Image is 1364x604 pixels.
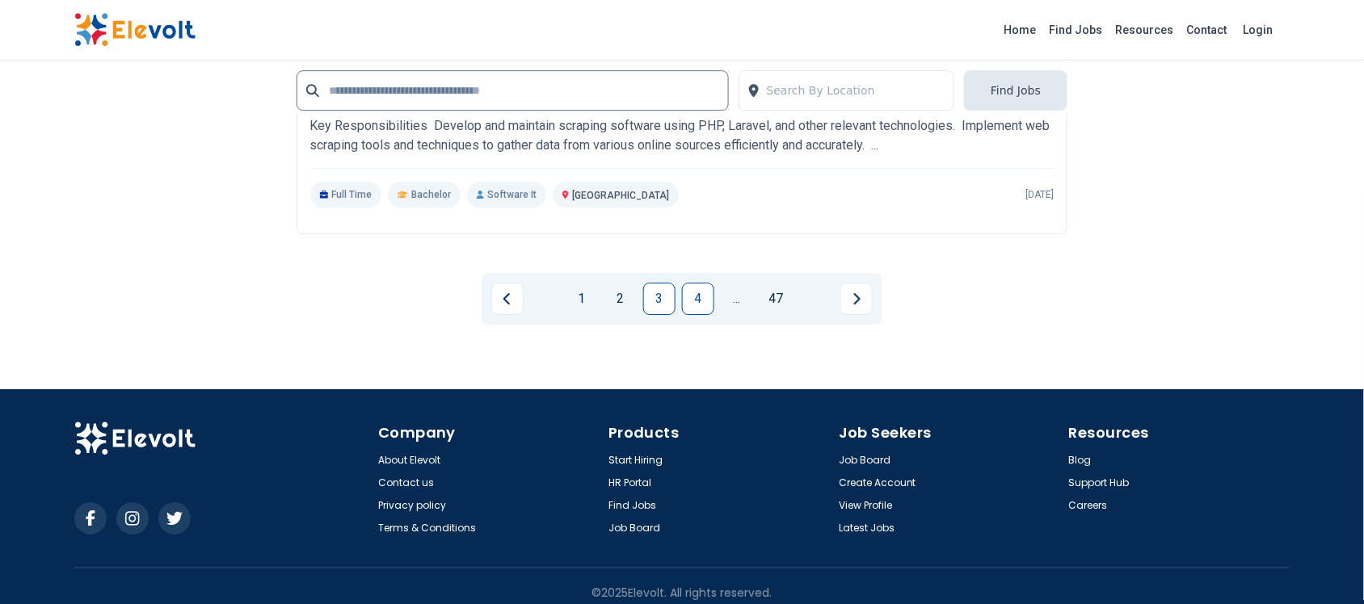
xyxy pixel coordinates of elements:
p: © 2025 Elevolt. All rights reserved. [592,585,773,601]
ul: Pagination [491,283,873,315]
a: Contact [1181,17,1234,43]
a: Careers [1069,499,1108,512]
h4: Job Seekers [839,422,1059,444]
button: Find Jobs [964,70,1067,111]
h4: Products [608,422,829,444]
p: Full Time [310,182,382,208]
a: Environmental Resource Management ERMSenior Web Scraping Developer (Mid Senior Level)Environmenta... [310,66,1055,208]
a: Page 2 [604,283,637,315]
p: Key Responsibilities Develop and maintain scraping software using PHP, Laravel, and other relevan... [310,116,1055,155]
a: Blog [1069,454,1092,467]
a: Jump forward [721,283,753,315]
iframe: Chat Widget [1283,526,1364,604]
a: View Profile [839,499,892,512]
p: [DATE] [1025,188,1054,201]
a: Home [998,17,1043,43]
a: Previous page [491,283,524,315]
a: About Elevolt [378,454,440,467]
a: Login [1234,14,1283,46]
a: Job Board [608,522,660,535]
a: Page 47 [760,283,792,315]
h4: Resources [1069,422,1290,444]
a: Create Account [839,476,916,489]
a: Support Hub [1069,476,1130,489]
a: Find Jobs [1043,17,1109,43]
p: Software It [467,182,546,208]
a: Find Jobs [608,499,656,512]
a: Page 1 [566,283,598,315]
a: Next page [840,283,873,315]
a: Page 4 [682,283,714,315]
a: Start Hiring [608,454,663,467]
a: Latest Jobs [839,522,895,535]
a: Terms & Conditions [378,522,476,535]
a: Page 3 is your current page [643,283,676,315]
a: Contact us [378,476,434,489]
span: Bachelor [411,188,451,201]
a: HR Portal [608,476,651,489]
span: [GEOGRAPHIC_DATA] [572,190,669,201]
a: Resources [1109,17,1181,43]
h4: Company [378,422,599,444]
img: Elevolt [74,13,196,47]
a: Privacy policy [378,499,446,512]
a: Job Board [839,454,890,467]
img: Elevolt [74,422,196,455]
